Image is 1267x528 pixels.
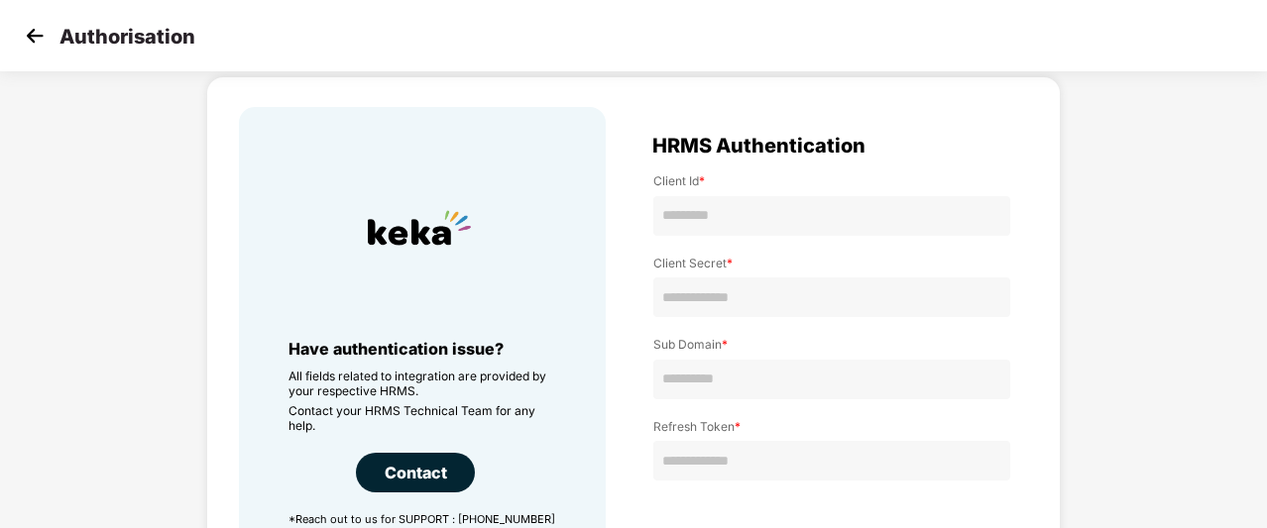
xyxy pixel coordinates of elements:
[653,173,1010,188] label: Client Id
[288,339,504,359] span: Have authentication issue?
[20,21,50,51] img: svg+xml;base64,PHN2ZyB4bWxucz0iaHR0cDovL3d3dy53My5vcmcvMjAwMC9zdmciIHdpZHRoPSIzMCIgaGVpZ2h0PSIzMC...
[288,369,556,398] p: All fields related to integration are provided by your respective HRMS.
[356,453,475,492] div: Contact
[652,138,865,154] span: HRMS Authentication
[653,337,1010,352] label: Sub Domain
[59,25,195,49] p: Authorisation
[288,512,556,526] p: *Reach out to us for SUPPORT : [PHONE_NUMBER]
[288,403,556,433] p: Contact your HRMS Technical Team for any help.
[653,419,1010,434] label: Refresh Token
[348,157,491,299] img: HRMS Company Icon
[653,256,1010,270] label: Client Secret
